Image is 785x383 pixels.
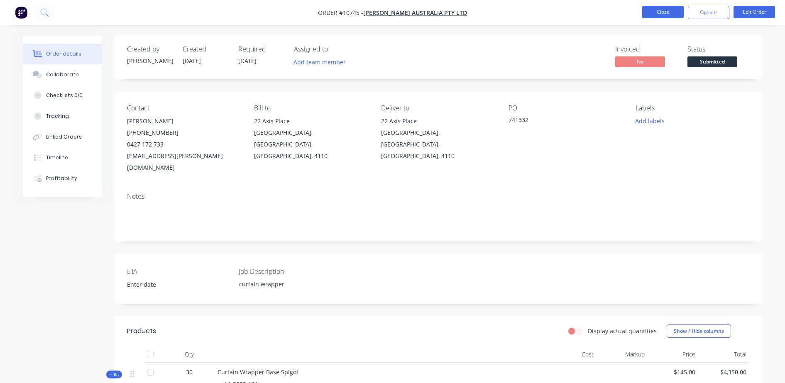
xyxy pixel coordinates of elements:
div: [GEOGRAPHIC_DATA], [GEOGRAPHIC_DATA], [GEOGRAPHIC_DATA], 4110 [254,127,368,162]
span: Curtain Wrapper Base Spigot [218,368,298,376]
img: Factory [15,6,27,19]
div: Created by [127,45,173,53]
div: Labels [636,104,749,112]
label: Job Description [239,266,342,276]
span: No [615,56,665,67]
div: Price [648,346,699,363]
div: Checklists 0/0 [46,92,83,99]
span: Submitted [687,56,737,67]
button: Close [642,6,684,18]
span: $4,350.00 [702,368,746,376]
div: [PERSON_NAME] [127,115,241,127]
div: Status [687,45,750,53]
div: [PERSON_NAME] [127,56,173,65]
label: ETA [127,266,231,276]
button: Profitability [23,168,102,189]
div: Products [127,326,156,336]
div: Linked Orders [46,133,82,141]
div: Invoiced [615,45,677,53]
span: [DATE] [183,57,201,65]
input: Enter date [121,278,225,291]
div: [GEOGRAPHIC_DATA], [GEOGRAPHIC_DATA], [GEOGRAPHIC_DATA], 4110 [381,127,495,162]
div: Created [183,45,228,53]
div: 22 Axis Place[GEOGRAPHIC_DATA], [GEOGRAPHIC_DATA], [GEOGRAPHIC_DATA], 4110 [381,115,495,162]
div: Qty [164,346,214,363]
div: Timeline [46,154,68,161]
span: 30 [186,368,193,376]
div: [PHONE_NUMBER] [127,127,241,139]
span: Kit [109,371,120,378]
div: 22 Axis Place [254,115,368,127]
div: Assigned to [294,45,377,53]
div: Order details [46,50,81,58]
div: Collaborate [46,71,79,78]
div: PO [509,104,622,112]
div: curtain wrapper [232,278,336,290]
button: Show / Hide columns [667,324,731,338]
div: Contact [127,104,241,112]
button: Checklists 0/0 [23,85,102,106]
button: Add labels [631,115,669,127]
div: 0427 172 733 [127,139,241,150]
button: Collaborate [23,64,102,85]
div: Deliver to [381,104,495,112]
button: Add team member [294,56,350,68]
div: Bill to [254,104,368,112]
div: Profitability [46,175,77,182]
span: $145.00 [651,368,696,376]
div: Total [699,346,750,363]
label: Display actual quantities [588,327,657,335]
a: [PERSON_NAME] Australia Pty Ltd [363,9,467,17]
button: Edit Order [734,6,775,18]
div: Required [238,45,284,53]
button: Timeline [23,147,102,168]
div: Notes [127,193,750,200]
span: [DATE] [238,57,257,65]
div: 22 Axis Place[GEOGRAPHIC_DATA], [GEOGRAPHIC_DATA], [GEOGRAPHIC_DATA], 4110 [254,115,368,162]
div: 741332 [509,115,612,127]
div: Tracking [46,112,69,120]
button: Tracking [23,106,102,127]
div: Markup [597,346,648,363]
div: 22 Axis Place [381,115,495,127]
div: Kit [106,371,122,378]
button: Submitted [687,56,737,69]
button: Options [688,6,729,19]
div: [EMAIL_ADDRESS][PERSON_NAME][DOMAIN_NAME] [127,150,241,173]
button: Order details [23,44,102,64]
div: [PERSON_NAME][PHONE_NUMBER]0427 172 733[EMAIL_ADDRESS][PERSON_NAME][DOMAIN_NAME] [127,115,241,173]
div: Cost [546,346,597,363]
span: Order #10745 - [318,9,363,17]
button: Linked Orders [23,127,102,147]
button: Add team member [289,56,350,68]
